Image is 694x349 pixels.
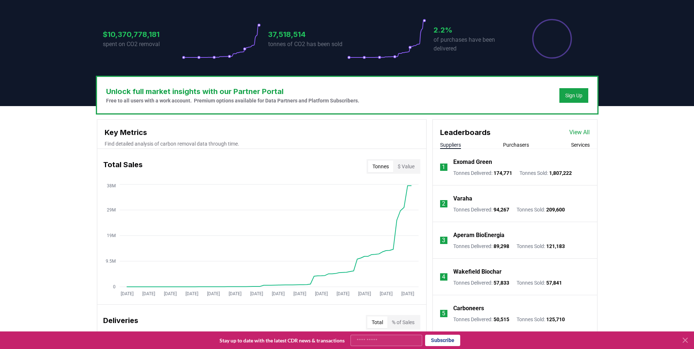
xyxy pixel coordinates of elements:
button: Tonnes [368,161,393,172]
h3: Total Sales [103,159,143,174]
a: Exomad Green [453,158,492,166]
p: 2 [442,199,445,208]
a: Carboneers [453,304,484,313]
p: 5 [442,309,445,318]
p: 4 [442,273,445,281]
p: of purchases have been delivered [434,35,513,53]
h3: Unlock full market insights with our Partner Portal [106,86,359,97]
tspan: [DATE] [164,291,176,296]
a: Sign Up [565,92,582,99]
tspan: [DATE] [401,291,414,296]
button: Sign Up [559,88,588,103]
p: tonnes of CO2 has been sold [268,40,347,49]
p: 3 [442,236,445,245]
a: Aperam BioEnergia [453,231,504,240]
tspan: [DATE] [358,291,371,296]
span: 125,710 [546,316,565,322]
span: 174,771 [494,170,512,176]
button: % of Sales [387,316,419,328]
button: $ Value [393,161,419,172]
p: Tonnes Sold : [517,243,565,250]
span: 121,183 [546,243,565,249]
tspan: 19M [107,233,116,238]
tspan: [DATE] [207,291,220,296]
span: 1,807,222 [549,170,572,176]
tspan: [DATE] [293,291,306,296]
p: Free to all users with a work account. Premium options available for Data Partners and Platform S... [106,97,359,104]
tspan: [DATE] [142,291,155,296]
tspan: 29M [107,207,116,213]
tspan: 38M [107,183,116,188]
tspan: [DATE] [185,291,198,296]
span: 57,833 [494,280,509,286]
p: spent on CO2 removal [103,40,182,49]
h3: Leaderboards [440,127,491,138]
tspan: [DATE] [228,291,241,296]
button: Suppliers [440,141,461,149]
p: Tonnes Sold : [517,206,565,213]
p: 1 [442,163,445,172]
button: Total [367,316,387,328]
span: 57,841 [546,280,562,286]
p: Tonnes Delivered : [453,206,509,213]
button: Services [571,141,590,149]
tspan: [DATE] [120,291,133,296]
tspan: 0 [113,284,116,289]
p: Tonnes Sold : [519,169,572,177]
p: Find detailed analysis of carbon removal data through time. [105,140,419,147]
span: 89,298 [494,243,509,249]
p: Tonnes Sold : [517,279,562,286]
tspan: [DATE] [379,291,392,296]
tspan: [DATE] [336,291,349,296]
h3: 2.2% [434,25,513,35]
tspan: [DATE] [315,291,327,296]
p: Tonnes Delivered : [453,316,509,323]
a: View All [569,128,590,137]
h3: Deliveries [103,315,138,330]
h3: Key Metrics [105,127,419,138]
p: Tonnes Sold : [517,316,565,323]
span: 50,515 [494,316,509,322]
p: Tonnes Delivered : [453,243,509,250]
span: 94,267 [494,207,509,213]
p: Tonnes Delivered : [453,169,512,177]
a: Wakefield Biochar [453,267,502,276]
span: 209,600 [546,207,565,213]
tspan: 9.5M [106,259,116,264]
button: Purchasers [503,141,529,149]
tspan: [DATE] [271,291,284,296]
p: Tonnes Delivered : [453,279,509,286]
div: Percentage of sales delivered [532,18,573,59]
tspan: [DATE] [250,291,263,296]
a: Varaha [453,194,472,203]
h3: 37,518,514 [268,29,347,40]
h3: $10,370,778,181 [103,29,182,40]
